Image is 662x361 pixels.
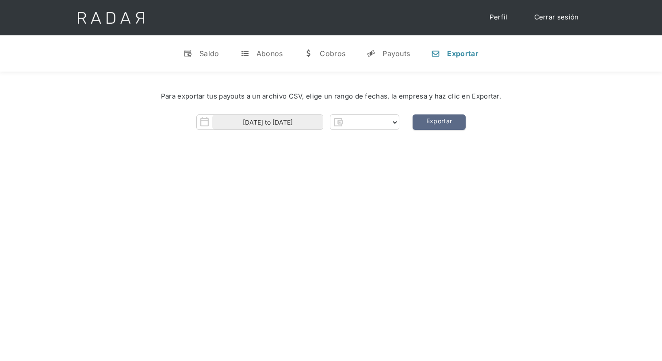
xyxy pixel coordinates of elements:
[367,49,375,58] div: y
[27,91,635,102] div: Para exportar tus payouts a un archivo CSV, elige un rango de fechas, la empresa y haz clic en Ex...
[320,49,345,58] div: Cobros
[383,49,410,58] div: Payouts
[413,114,466,130] a: Exportar
[525,9,588,26] a: Cerrar sesión
[199,49,219,58] div: Saldo
[241,49,249,58] div: t
[304,49,313,58] div: w
[431,49,440,58] div: n
[481,9,517,26] a: Perfil
[447,49,478,58] div: Exportar
[256,49,283,58] div: Abonos
[184,49,192,58] div: v
[196,114,399,130] form: Form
